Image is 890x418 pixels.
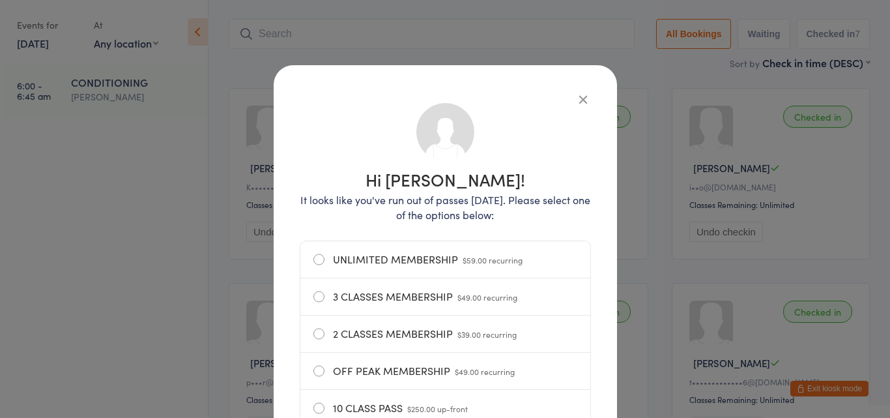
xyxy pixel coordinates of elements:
img: no_photo.png [415,102,476,162]
label: OFF PEAK MEMBERSHIP [313,353,577,389]
span: $49.00 recurring [457,291,517,303]
span: $59.00 recurring [463,254,523,265]
label: UNLIMITED MEMBERSHIP [313,241,577,278]
p: It looks like you've run out of passes [DATE]. Please select one of the options below: [300,192,591,222]
label: 2 CLASSES MEMBERSHIP [313,316,577,352]
span: $39.00 recurring [457,329,517,340]
span: $250.00 up-front [407,403,468,414]
span: $49.00 recurring [455,366,515,377]
label: 3 CLASSES MEMBERSHIP [313,278,577,315]
h1: Hi [PERSON_NAME]! [300,171,591,188]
